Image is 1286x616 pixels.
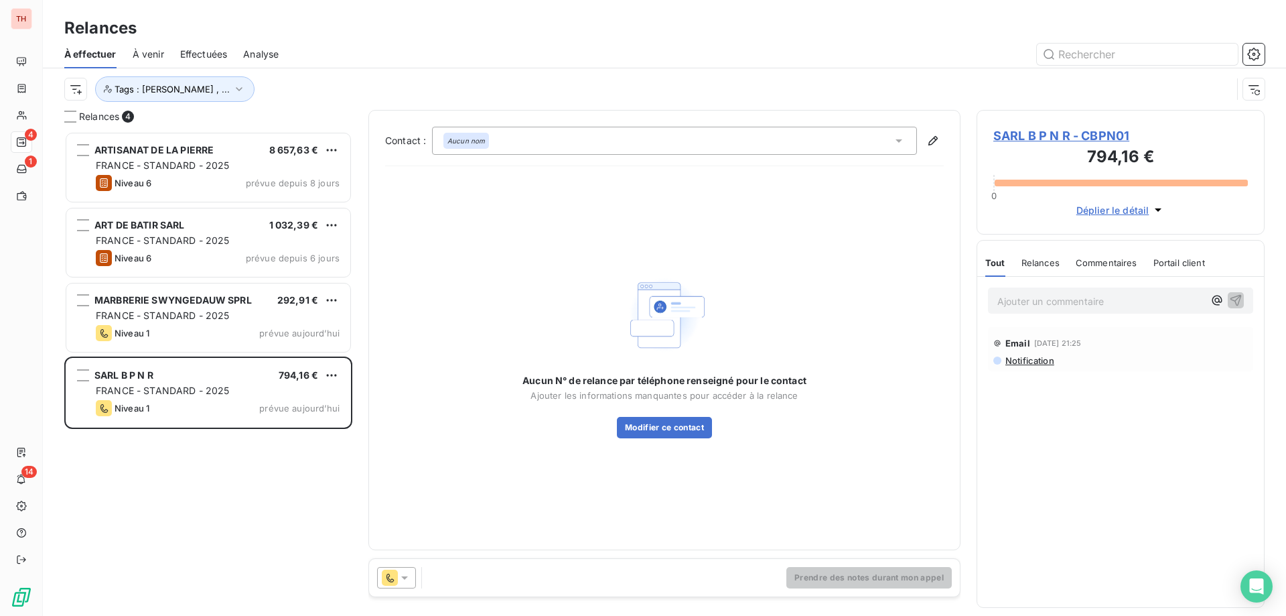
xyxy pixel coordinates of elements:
[385,134,432,147] label: Contact :
[21,466,37,478] span: 14
[269,144,319,156] span: 8 657,63 €
[522,374,806,387] span: Aucun N° de relance par téléphone renseigné pour le contact
[64,48,117,61] span: À effectuer
[530,390,798,401] span: Ajouter les informations manquantes pour accéder à la relance
[94,294,252,306] span: MARBRERIE SWYNGEDAUW SPRL
[993,127,1248,145] span: SARL B P N R - CBPN01
[447,136,485,145] em: Aucun nom
[1076,203,1149,217] span: Déplier le détail
[11,587,32,608] img: Logo LeanPay
[115,403,149,414] span: Niveau 1
[94,369,153,381] span: SARL B P N R
[277,294,318,306] span: 292,91 €
[180,48,228,61] span: Effectuées
[786,567,952,589] button: Prendre des notes durant mon appel
[115,328,149,338] span: Niveau 1
[1005,338,1030,349] span: Email
[1021,257,1060,268] span: Relances
[1072,202,1169,218] button: Déplier le détail
[96,310,230,321] span: FRANCE - STANDARD - 2025
[1034,339,1082,347] span: [DATE] 21:25
[94,144,214,156] span: ARTISANAT DE LA PIERRE
[115,84,230,95] span: Tags : [PERSON_NAME] , ...
[243,48,279,61] span: Analyse
[25,129,37,141] span: 4
[985,257,1005,268] span: Tout
[96,160,230,171] span: FRANCE - STANDARD - 2025
[622,272,707,359] img: Empty state
[96,385,230,396] span: FRANCE - STANDARD - 2025
[133,48,164,61] span: À venir
[115,253,151,263] span: Niveau 6
[25,156,37,168] span: 1
[94,219,185,231] span: ART DE BATIR SARL
[64,16,137,40] h3: Relances
[115,178,151,188] span: Niveau 6
[95,76,255,102] button: Tags : [PERSON_NAME] , ...
[64,131,352,616] div: grid
[617,417,712,438] button: Modifier ce contact
[1037,44,1238,65] input: Rechercher
[1076,257,1137,268] span: Commentaires
[259,328,340,338] span: prévue aujourd’hui
[122,111,134,123] span: 4
[96,235,230,246] span: FRANCE - STANDARD - 2025
[246,253,340,263] span: prévue depuis 6 jours
[1004,355,1054,366] span: Notification
[259,403,340,414] span: prévue aujourd’hui
[1240,570,1273,603] div: Open Intercom Messenger
[991,190,997,201] span: 0
[11,8,32,29] div: TH
[279,369,318,381] span: 794,16 €
[1153,257,1205,268] span: Portail client
[269,219,319,231] span: 1 032,39 €
[993,145,1248,172] h3: 794,16 €
[79,110,119,123] span: Relances
[246,178,340,188] span: prévue depuis 8 jours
